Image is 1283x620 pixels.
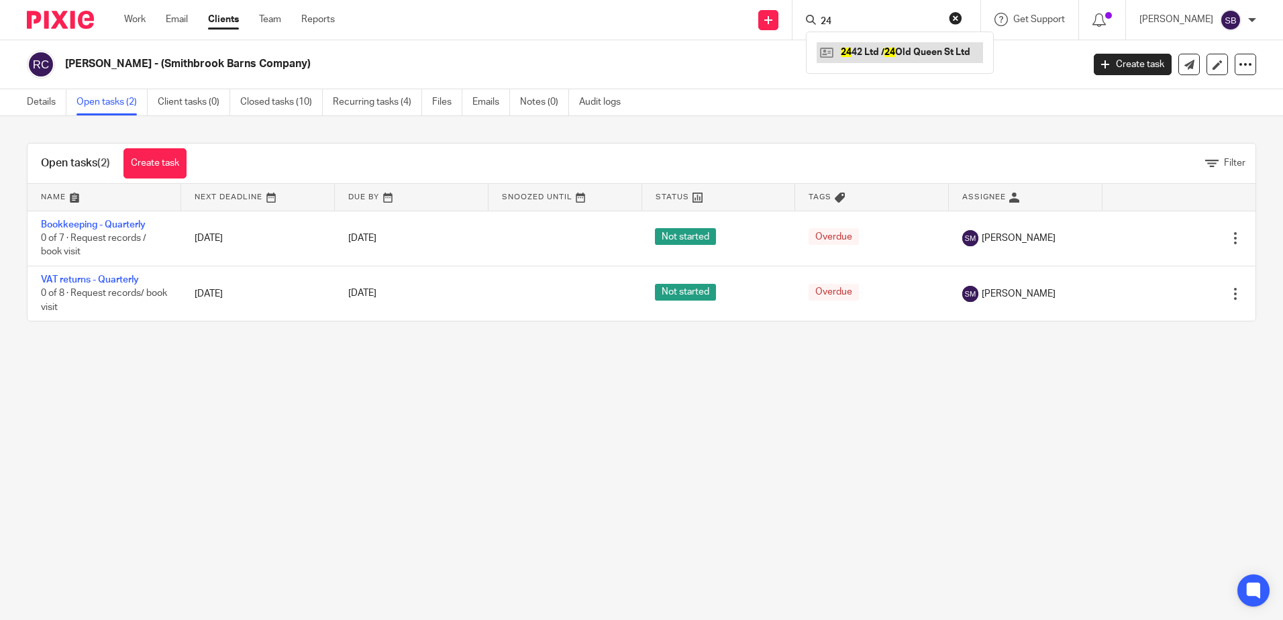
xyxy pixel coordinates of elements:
[348,234,376,243] span: [DATE]
[579,89,631,115] a: Audit logs
[348,289,376,299] span: [DATE]
[472,89,510,115] a: Emails
[301,13,335,26] a: Reports
[655,228,716,245] span: Not started
[166,13,188,26] a: Email
[520,89,569,115] a: Notes (0)
[41,275,139,285] a: VAT returns - Quarterly
[181,211,335,266] td: [DATE]
[1139,13,1213,26] p: [PERSON_NAME]
[123,148,187,178] a: Create task
[982,231,1056,245] span: [PERSON_NAME]
[41,289,167,313] span: 0 of 8 · Request records/ book visit
[97,158,110,168] span: (2)
[181,266,335,321] td: [DATE]
[962,286,978,302] img: svg%3E
[41,156,110,170] h1: Open tasks
[65,57,872,71] h2: [PERSON_NAME] - (Smithbrook Barns Company)
[208,13,239,26] a: Clients
[962,230,978,246] img: svg%3E
[655,284,716,301] span: Not started
[27,89,66,115] a: Details
[333,89,422,115] a: Recurring tasks (4)
[124,13,146,26] a: Work
[1224,158,1245,168] span: Filter
[27,50,55,79] img: svg%3E
[502,193,572,201] span: Snoozed Until
[809,284,859,301] span: Overdue
[240,89,323,115] a: Closed tasks (10)
[982,287,1056,301] span: [PERSON_NAME]
[809,228,859,245] span: Overdue
[1094,54,1172,75] a: Create task
[1220,9,1241,31] img: svg%3E
[819,16,940,28] input: Search
[76,89,148,115] a: Open tasks (2)
[41,234,146,257] span: 0 of 7 · Request records / book visit
[432,89,462,115] a: Files
[656,193,689,201] span: Status
[1013,15,1065,24] span: Get Support
[809,193,831,201] span: Tags
[27,11,94,29] img: Pixie
[158,89,230,115] a: Client tasks (0)
[949,11,962,25] button: Clear
[41,220,146,229] a: Bookkeeping - Quarterly
[259,13,281,26] a: Team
